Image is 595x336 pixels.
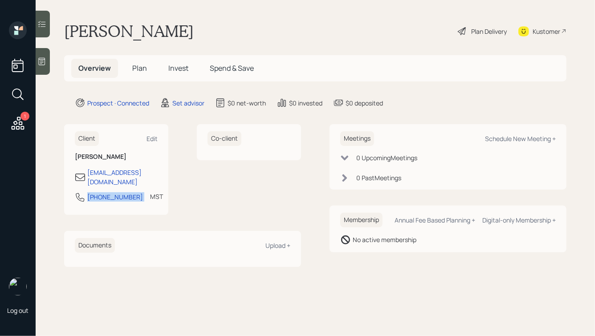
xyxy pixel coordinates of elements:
div: MST [150,192,163,201]
div: $0 net-worth [228,98,266,108]
h6: [PERSON_NAME] [75,153,158,161]
div: Edit [147,134,158,143]
span: Invest [168,63,188,73]
h6: Membership [340,213,383,227]
img: hunter_neumayer.jpg [9,278,27,296]
span: Spend & Save [210,63,254,73]
div: $0 invested [289,98,322,108]
h6: Client [75,131,99,146]
span: Overview [78,63,111,73]
h6: Meetings [340,131,374,146]
div: Set advisor [172,98,204,108]
div: Prospect · Connected [87,98,149,108]
div: Log out [7,306,29,315]
h6: Co-client [208,131,241,146]
div: No active membership [353,235,416,244]
h1: [PERSON_NAME] [64,21,194,41]
div: $0 deposited [346,98,383,108]
div: 0 Past Meeting s [356,173,401,182]
div: Upload + [265,241,290,250]
div: Schedule New Meeting + [485,134,556,143]
div: [PHONE_NUMBER] [87,192,143,202]
span: Plan [132,63,147,73]
div: [EMAIL_ADDRESS][DOMAIN_NAME] [87,168,158,186]
div: Digital-only Membership + [482,216,556,224]
h6: Documents [75,238,115,253]
div: 0 Upcoming Meeting s [356,153,417,162]
div: Annual Fee Based Planning + [395,216,475,224]
div: Plan Delivery [471,27,507,36]
div: Kustomer [533,27,560,36]
div: 1 [20,112,29,121]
